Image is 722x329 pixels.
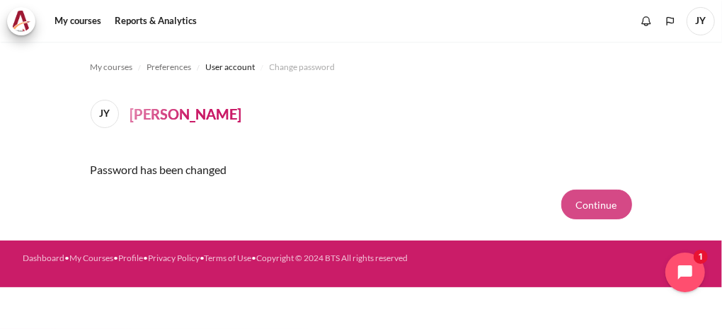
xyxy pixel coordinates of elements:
[91,61,133,74] span: My courses
[7,7,42,35] a: Architeck Architeck
[50,7,106,35] a: My courses
[91,59,133,76] a: My courses
[23,252,699,265] div: • • • • •
[687,7,715,35] a: User menu
[147,59,192,76] a: Preferences
[206,61,256,74] span: User account
[91,56,632,79] nav: Navigation bar
[91,100,119,128] span: JY
[147,61,192,74] span: Preferences
[270,61,336,74] span: Change password
[130,103,242,125] h4: [PERSON_NAME]
[270,59,336,76] a: Change password
[91,100,125,128] a: JY
[91,150,632,190] div: Password has been changed
[687,7,715,35] span: JY
[561,190,632,219] button: Continue
[118,253,143,263] a: Profile
[660,11,681,32] button: Languages
[69,253,113,263] a: My Courses
[23,253,64,263] a: Dashboard
[636,11,657,32] div: Show notification window with no new notifications
[204,253,251,263] a: Terms of Use
[110,7,202,35] a: Reports & Analytics
[256,253,408,263] a: Copyright © 2024 BTS All rights reserved
[11,11,31,32] img: Architeck
[148,253,200,263] a: Privacy Policy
